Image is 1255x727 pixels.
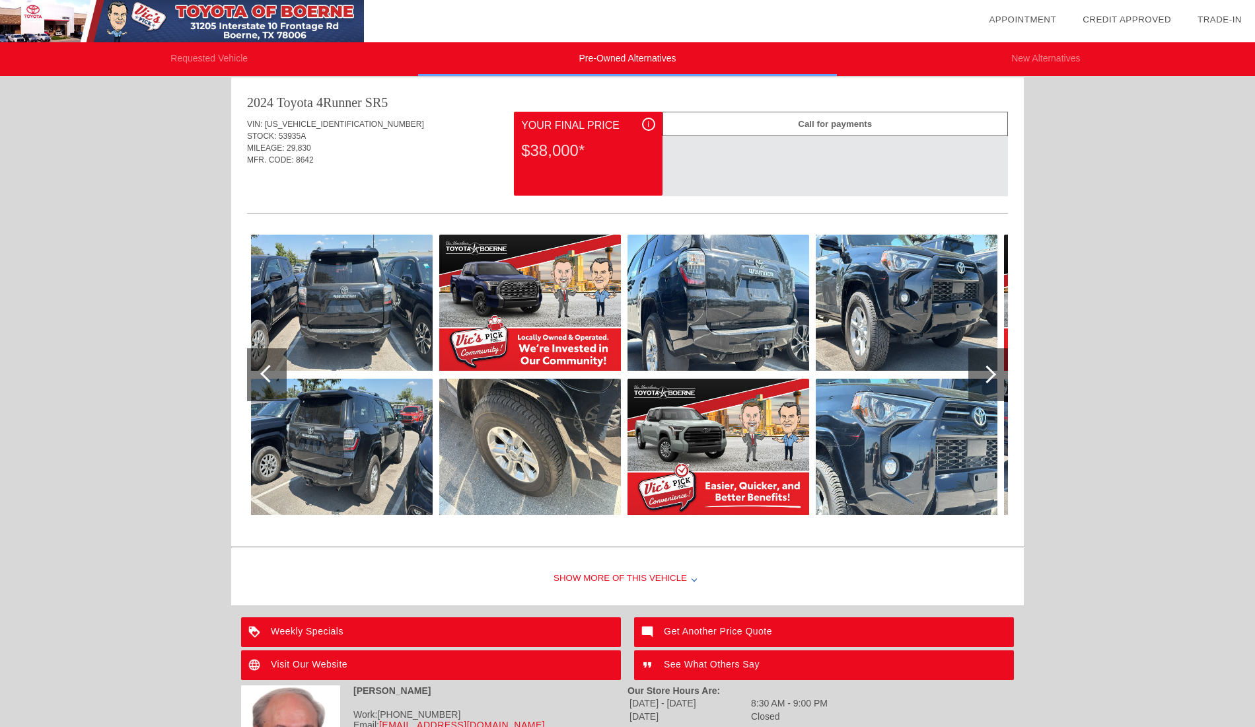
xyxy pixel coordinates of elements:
[521,118,655,134] div: Your Final Price
[247,174,1008,195] div: Quoted on [DATE] 8:18:13 PM
[265,120,424,129] span: [US_VEHICLE_IDENTIFICATION_NUMBER]
[251,235,433,371] img: image.aspx
[629,710,749,722] td: [DATE]
[663,112,1008,136] div: Call for payments
[251,379,433,515] img: image.aspx
[279,132,306,141] span: 53935A
[629,697,749,709] td: [DATE] - [DATE]
[837,42,1255,76] li: New Alternatives
[816,235,997,371] img: image.aspx
[634,617,664,647] img: ic_mode_comment_white_24dp_2x.png
[627,685,720,696] strong: Our Store Hours Are:
[627,235,809,371] img: image.aspx
[247,155,294,165] span: MFR. CODE:
[296,155,314,165] span: 8642
[231,553,1024,605] div: Show More of this Vehicle
[241,650,621,680] a: Visit Our Website
[247,143,285,153] span: MILEAGE:
[287,143,311,153] span: 29,830
[377,709,460,720] span: [PHONE_NUMBER]
[241,617,271,647] img: ic_loyalty_white_24dp_2x.png
[1004,235,1186,371] img: image.aspx
[1083,15,1171,24] a: Credit Approved
[750,710,828,722] td: Closed
[247,120,262,129] span: VIN:
[241,650,271,680] img: ic_language_white_24dp_2x.png
[1004,379,1186,515] img: image.aspx
[241,709,627,720] div: Work:
[353,685,431,696] strong: [PERSON_NAME]
[634,650,664,680] img: ic_format_quote_white_24dp_2x.png
[365,93,388,112] div: SR5
[439,235,621,371] img: image.aspx
[627,379,809,515] img: image.aspx
[816,379,997,515] img: image.aspx
[241,617,621,647] a: Weekly Specials
[989,15,1056,24] a: Appointment
[418,42,836,76] li: Pre-Owned Alternatives
[1198,15,1242,24] a: Trade-In
[634,617,1014,647] a: Get Another Price Quote
[247,93,362,112] div: 2024 Toyota 4Runner
[634,650,1014,680] a: See What Others Say
[521,134,655,168] div: $38,000*
[439,379,621,515] img: image.aspx
[750,697,828,709] td: 8:30 AM - 9:00 PM
[642,118,655,131] div: i
[247,132,276,141] span: STOCK:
